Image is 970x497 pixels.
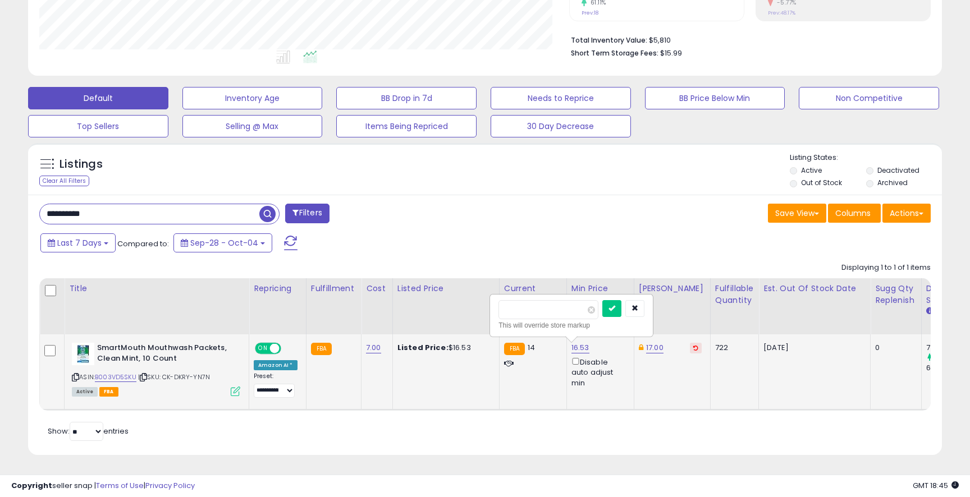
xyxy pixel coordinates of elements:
div: Sugg Qty Replenish [875,283,917,306]
div: Cost [366,283,388,294]
span: Show: entries [48,426,129,436]
div: [PERSON_NAME] [639,283,706,294]
button: 30 Day Decrease [491,115,631,137]
button: Save View [768,204,826,223]
span: Columns [835,208,871,219]
b: Total Inventory Value: [571,35,647,45]
th: Please note that this number is a calculation based on your required days of coverage and your ve... [871,278,922,334]
strong: Copyright [11,480,52,491]
span: FBA [99,387,118,397]
span: | SKU: CK-DKRY-YN7N [138,372,210,381]
button: Actions [882,204,931,223]
div: Listed Price [397,283,495,294]
label: Archived [877,178,908,187]
div: Fulfillable Quantity [715,283,754,306]
button: Default [28,87,168,109]
div: Clear All Filters [39,176,89,186]
label: Deactivated [877,165,919,175]
div: Current Buybox Price [504,283,562,306]
a: 17.00 [646,342,664,353]
div: ASIN: [72,343,240,395]
span: Sep-28 - Oct-04 [190,237,258,248]
span: All listings currently available for purchase on Amazon [72,387,98,397]
div: Displaying 1 to 1 of 1 items [841,263,931,273]
label: Out of Stock [801,178,842,187]
label: Active [801,165,822,175]
div: Est. Out Of Stock Date [763,283,866,294]
span: OFF [280,344,298,353]
span: ON [256,344,270,353]
p: [DATE] [763,343,862,353]
h5: Listings [60,157,103,172]
p: Listing States: [790,153,941,163]
div: Repricing [254,283,301,294]
small: Prev: 48.17% [768,10,795,16]
button: Filters [285,204,329,223]
button: Selling @ Max [182,115,323,137]
button: BB Price Below Min [645,87,785,109]
li: $5,810 [571,33,922,46]
div: 0 [875,343,913,353]
div: Preset: [254,372,298,398]
a: 16.53 [571,342,589,353]
a: 7.00 [366,342,381,353]
a: Privacy Policy [145,480,195,491]
span: $15.99 [660,48,682,58]
a: Terms of Use [96,480,144,491]
small: Days In Stock. [926,306,933,316]
span: Compared to: [117,238,169,249]
div: Min Price [571,283,629,294]
b: Short Term Storage Fees: [571,48,658,58]
div: Amazon AI * [254,360,298,370]
button: Last 7 Days [40,233,116,252]
span: Last 7 Days [57,237,102,248]
div: Title [69,283,244,294]
div: Fulfillment [311,283,356,294]
div: Disable auto adjust min [571,356,625,388]
b: SmartMouth Mouthwash Packets, Clean Mint, 10 Count [97,343,234,366]
img: 51cN-EWapmL._SL40_.jpg [72,343,94,365]
small: FBA [504,343,525,355]
a: B003VD5SKU [95,372,136,382]
button: Inventory Age [182,87,323,109]
button: Non Competitive [799,87,939,109]
div: $16.53 [397,343,491,353]
button: Needs to Reprice [491,87,631,109]
div: seller snap | | [11,481,195,491]
div: This will override store markup [498,320,644,331]
button: Sep-28 - Oct-04 [173,233,272,252]
small: FBA [311,343,332,355]
button: Top Sellers [28,115,168,137]
button: Items Being Repriced [336,115,477,137]
button: Columns [828,204,881,223]
button: BB Drop in 7d [336,87,477,109]
b: Listed Price: [397,342,449,353]
span: 14 [528,342,535,353]
div: Days In Stock [926,283,967,306]
small: Prev: 18 [582,10,598,16]
div: 722 [715,343,750,353]
span: 2025-10-12 18:45 GMT [913,480,959,491]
